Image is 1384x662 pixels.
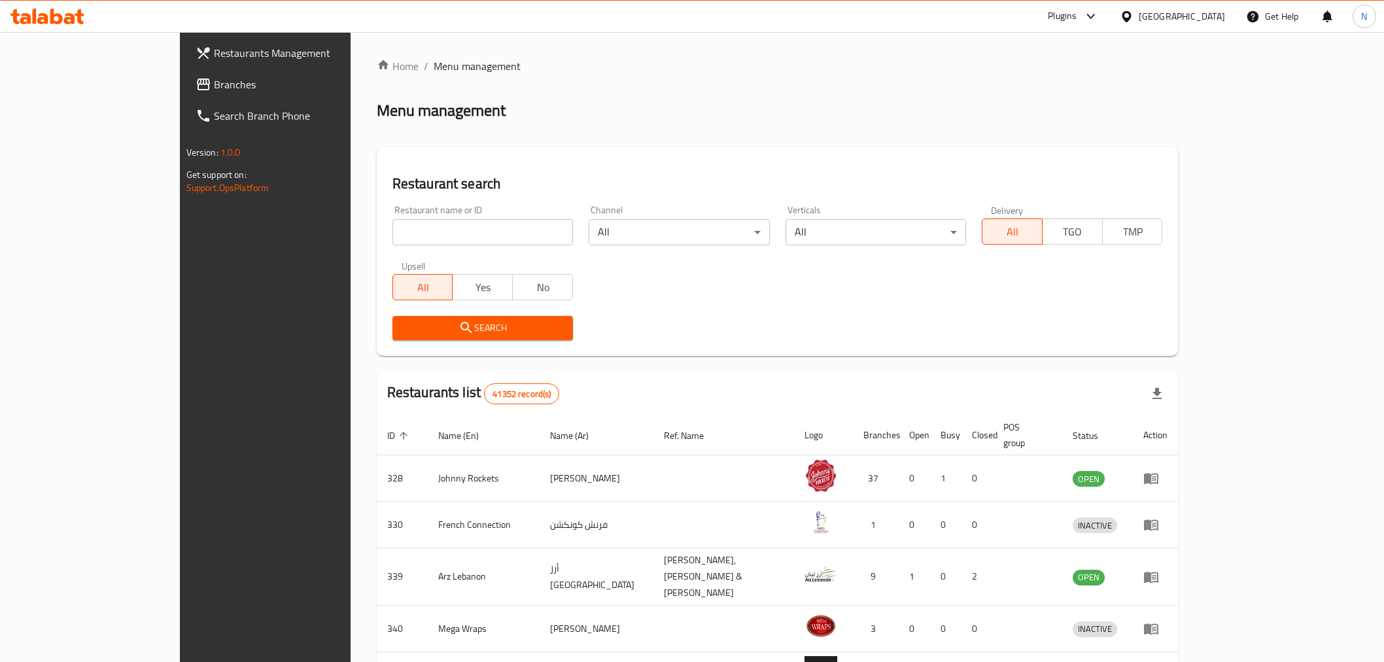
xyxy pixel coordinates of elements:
[438,428,496,444] span: Name (En)
[899,455,930,502] td: 0
[214,77,400,92] span: Branches
[982,218,1043,245] button: All
[220,144,241,161] span: 1.0.0
[392,274,453,300] button: All
[428,548,540,606] td: Arz Lebanon
[424,58,428,74] li: /
[550,428,606,444] span: Name (Ar)
[1139,9,1225,24] div: [GEOGRAPHIC_DATA]
[186,166,247,183] span: Get support on:
[1073,621,1117,636] span: INACTIVE
[930,415,961,455] th: Busy
[540,606,653,652] td: [PERSON_NAME]
[1143,470,1168,486] div: Menu
[186,179,269,196] a: Support.OpsPlatform
[991,205,1024,215] label: Delivery
[1073,518,1117,533] span: INACTIVE
[377,100,506,121] h2: Menu management
[518,278,568,297] span: No
[853,548,899,606] td: 9
[961,502,993,548] td: 0
[1073,621,1117,637] div: INACTIVE
[653,548,794,606] td: [PERSON_NAME],[PERSON_NAME] & [PERSON_NAME]
[899,606,930,652] td: 0
[988,222,1037,241] span: All
[398,278,448,297] span: All
[1141,378,1173,409] div: Export file
[961,455,993,502] td: 0
[804,610,837,642] img: Mega Wraps
[930,455,961,502] td: 1
[853,455,899,502] td: 37
[1143,517,1168,532] div: Menu
[1003,419,1047,451] span: POS group
[804,558,837,591] img: Arz Lebanon
[434,58,521,74] span: Menu management
[1143,621,1168,636] div: Menu
[804,459,837,492] img: Johnny Rockets
[961,606,993,652] td: 0
[961,415,993,455] th: Closed
[899,502,930,548] td: 0
[512,274,573,300] button: No
[853,606,899,652] td: 3
[1042,218,1103,245] button: TGO
[786,219,966,245] div: All
[377,58,1179,74] nav: breadcrumb
[804,506,837,538] img: French Connection
[1073,570,1105,585] span: OPEN
[428,455,540,502] td: Johnny Rockets
[1048,9,1077,24] div: Plugins
[540,548,653,606] td: أرز [GEOGRAPHIC_DATA]
[930,606,961,652] td: 0
[402,261,426,270] label: Upsell
[214,108,400,124] span: Search Branch Phone
[540,455,653,502] td: [PERSON_NAME]
[1073,517,1117,533] div: INACTIVE
[1073,471,1105,487] div: OPEN
[899,548,930,606] td: 1
[1361,9,1367,24] span: N
[186,144,218,161] span: Version:
[387,383,560,404] h2: Restaurants list
[1133,415,1178,455] th: Action
[664,428,721,444] span: Ref. Name
[452,274,513,300] button: Yes
[185,100,411,131] a: Search Branch Phone
[428,502,540,548] td: French Connection
[428,606,540,652] td: Mega Wraps
[1143,569,1168,585] div: Menu
[485,388,559,400] span: 41352 record(s)
[392,316,573,340] button: Search
[794,415,853,455] th: Logo
[930,548,961,606] td: 0
[1108,222,1158,241] span: TMP
[589,219,769,245] div: All
[1048,222,1098,241] span: TGO
[185,37,411,69] a: Restaurants Management
[930,502,961,548] td: 0
[1073,472,1105,487] span: OPEN
[392,174,1163,194] h2: Restaurant search
[540,502,653,548] td: فرنش كونكشن
[458,278,508,297] span: Yes
[484,383,559,404] div: Total records count
[403,320,562,336] span: Search
[1102,218,1163,245] button: TMP
[214,45,400,61] span: Restaurants Management
[1073,428,1115,444] span: Status
[392,219,573,245] input: Search for restaurant name or ID..
[961,548,993,606] td: 2
[853,415,899,455] th: Branches
[899,415,930,455] th: Open
[387,428,412,444] span: ID
[185,69,411,100] a: Branches
[853,502,899,548] td: 1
